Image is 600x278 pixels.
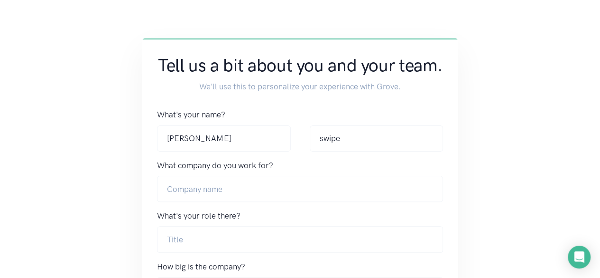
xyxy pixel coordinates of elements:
label: What company do you work for? [157,159,273,172]
label: What's your role there? [157,210,240,222]
label: Last name [310,108,346,121]
input: Company name [157,176,443,202]
h1: Tell us a bit about you and your team. [157,54,443,77]
div: Open Intercom Messenger [568,246,591,268]
input: Title [157,226,443,252]
p: We'll use this to personalize your experience with Grove. [157,80,443,93]
input: Last name [310,125,443,152]
label: What's your name? [157,108,225,121]
label: How big is the company? [157,260,245,273]
input: First name [157,125,290,152]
